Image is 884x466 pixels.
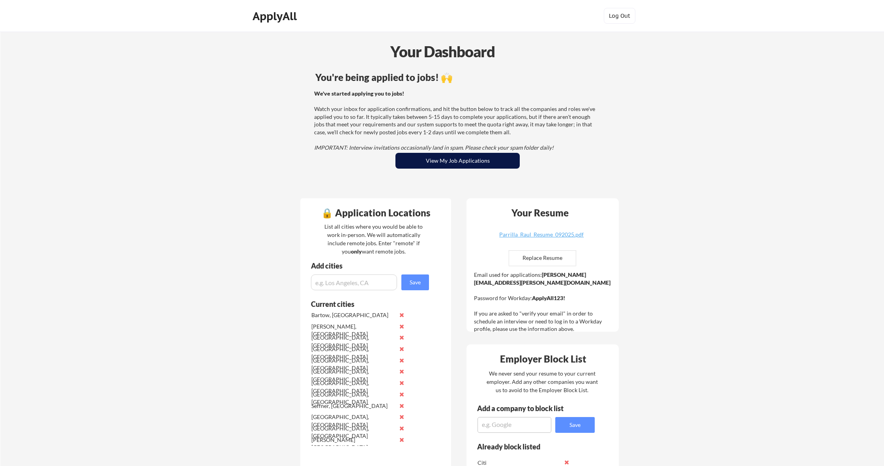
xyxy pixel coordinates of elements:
input: e.g. Los Angeles, CA [311,274,397,290]
div: [GEOGRAPHIC_DATA], [GEOGRAPHIC_DATA] [311,379,395,395]
div: [GEOGRAPHIC_DATA], [GEOGRAPHIC_DATA] [311,357,395,372]
button: Save [555,417,595,433]
div: Email used for applications: Password for Workday: If you are asked to "verify your email" in ord... [474,271,613,333]
div: List all cities where you would be able to work in-person. We will automatically include remote j... [319,222,428,256]
button: View My Job Applications [395,153,520,169]
div: [GEOGRAPHIC_DATA], [GEOGRAPHIC_DATA] [311,413,395,428]
div: Bartow, [GEOGRAPHIC_DATA] [311,311,395,319]
div: Seffner, [GEOGRAPHIC_DATA] [311,402,395,410]
a: Parrilla_Raul_Resume_092025.pdf [494,232,588,244]
div: Parrilla_Raul_Resume_092025.pdf [494,232,588,237]
div: [PERSON_NAME][GEOGRAPHIC_DATA], [GEOGRAPHIC_DATA] [311,436,395,459]
div: You're being applied to jobs! 🙌 [315,73,600,82]
div: [GEOGRAPHIC_DATA], [GEOGRAPHIC_DATA] [311,425,395,440]
div: [GEOGRAPHIC_DATA], [GEOGRAPHIC_DATA] [311,345,395,361]
div: Your Resume [501,208,579,218]
div: We never send your resume to your current employer. Add any other companies you want us to avoid ... [486,369,598,394]
button: Log Out [604,8,635,24]
div: [GEOGRAPHIC_DATA], [GEOGRAPHIC_DATA] [311,368,395,383]
div: Add a company to block list [477,405,576,412]
div: Current cities [311,301,420,308]
div: Employer Block List [470,354,616,364]
div: [GEOGRAPHIC_DATA], [GEOGRAPHIC_DATA] [311,334,395,349]
div: Watch your inbox for application confirmations, and hit the button below to track all the compani... [314,90,599,152]
div: Your Dashboard [1,40,884,63]
div: Already block listed [477,443,584,450]
strong: ApplyAll123! [532,295,565,301]
div: [GEOGRAPHIC_DATA], [GEOGRAPHIC_DATA] [311,391,395,406]
strong: only [351,248,362,255]
div: ApplyAll [253,9,299,23]
strong: [PERSON_NAME][EMAIL_ADDRESS][PERSON_NAME][DOMAIN_NAME] [474,271,611,286]
strong: We've started applying you to jobs! [314,90,404,97]
div: [PERSON_NAME], [GEOGRAPHIC_DATA] [311,323,395,338]
div: 🔒 Application Locations [302,208,449,218]
button: Save [401,274,429,290]
em: IMPORTANT: Interview invitations occasionally land in spam. Please check your spam folder daily! [314,144,554,151]
div: Add cities [311,262,431,269]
